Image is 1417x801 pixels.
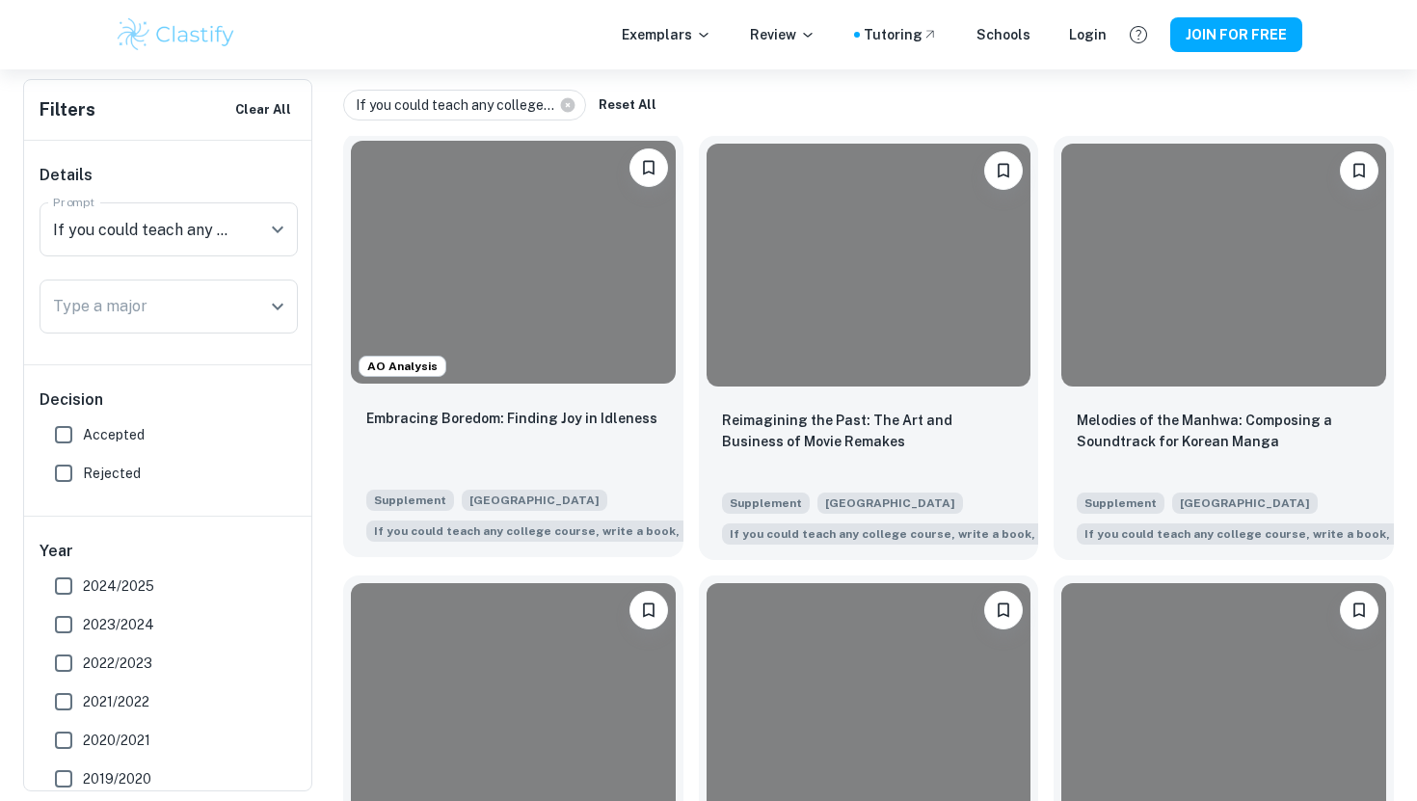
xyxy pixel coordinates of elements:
[343,136,683,560] a: AO AnalysisPlease log in to bookmark exemplarsEmbracing Boredom: Finding Joy in IdlenessSupplemen...
[629,148,668,187] button: Please log in to bookmark exemplars
[374,522,803,540] span: If you could teach any college course, write a book, or create an original
[730,525,1159,543] span: If you could teach any college course, write a book, or create an original
[40,388,298,412] h6: Decision
[699,136,1039,560] a: Please log in to bookmark exemplarsReimagining the Past: The Art and Business of Movie RemakesSup...
[230,95,296,124] button: Clear All
[722,493,810,514] span: Supplement
[40,96,95,123] h6: Filters
[622,24,711,45] p: Exemplars
[83,768,151,789] span: 2019/2020
[984,151,1023,190] button: Please log in to bookmark exemplars
[462,490,607,511] span: [GEOGRAPHIC_DATA]
[366,408,657,429] p: Embracing Boredom: Finding Joy in Idleness
[40,164,298,187] h6: Details
[629,591,668,629] button: Please log in to bookmark exemplars
[1069,24,1107,45] a: Login
[83,424,145,445] span: Accepted
[750,24,815,45] p: Review
[83,691,149,712] span: 2021/2022
[360,358,445,375] span: AO Analysis
[1077,493,1164,514] span: Supplement
[1170,17,1302,52] button: JOIN FOR FREE
[594,91,661,120] button: Reset All
[864,24,938,45] a: Tutoring
[83,730,150,751] span: 2020/2021
[984,591,1023,629] button: Please log in to bookmark exemplars
[83,614,154,635] span: 2023/2024
[115,15,237,54] img: Clastify logo
[1054,136,1394,560] a: Please log in to bookmark exemplarsMelodies of the Manhwa: Composing a Soundtrack for Korean Mang...
[83,463,141,484] span: Rejected
[366,490,454,511] span: Supplement
[976,24,1030,45] a: Schools
[1340,591,1378,629] button: Please log in to bookmark exemplars
[40,540,298,563] h6: Year
[53,194,95,210] label: Prompt
[343,90,586,120] div: If you could teach any college...
[83,575,154,597] span: 2024/2025
[356,94,563,116] span: If you could teach any college...
[366,519,811,542] span: If you could teach any college course, write a book, or create an original piece of art of any ki...
[1077,410,1371,452] p: Melodies of the Manhwa: Composing a Soundtrack for Korean Manga
[1172,493,1318,514] span: [GEOGRAPHIC_DATA]
[83,653,152,674] span: 2022/2023
[264,216,291,243] button: Open
[722,410,1016,452] p: Reimagining the Past: The Art and Business of Movie Remakes
[264,293,291,320] button: Open
[1122,18,1155,51] button: Help and Feedback
[817,493,963,514] span: [GEOGRAPHIC_DATA]
[722,521,1166,545] span: If you could teach any college course, write a book, or create an original piece of art of any ki...
[1340,151,1378,190] button: Please log in to bookmark exemplars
